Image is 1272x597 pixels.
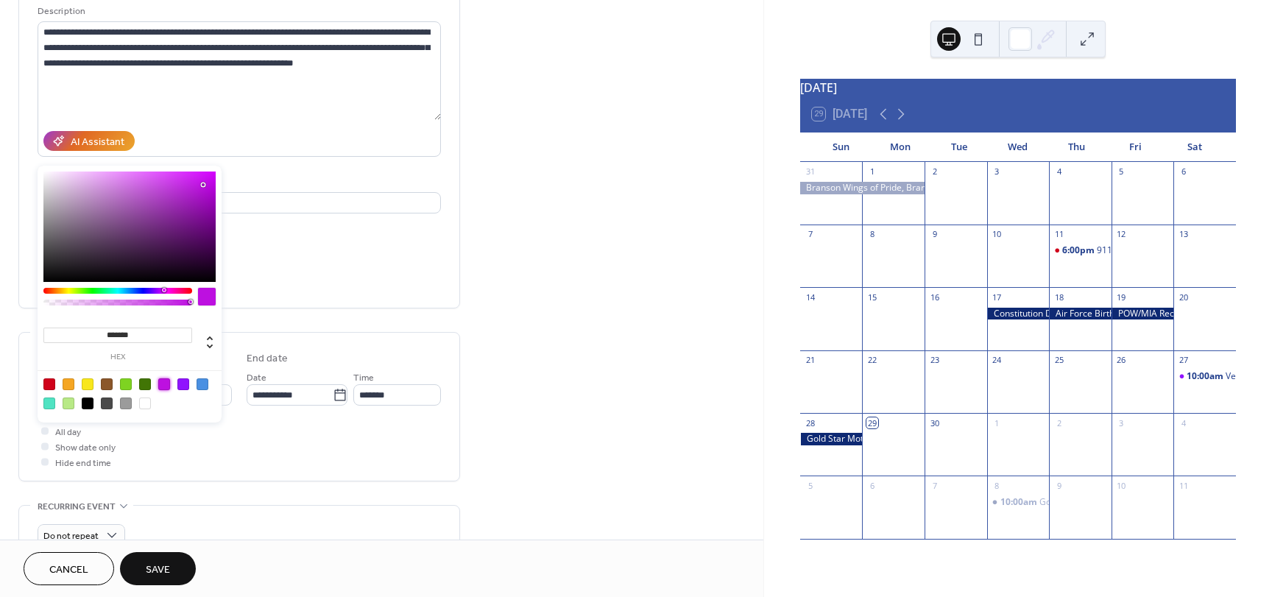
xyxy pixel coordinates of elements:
div: 20 [1178,292,1189,303]
div: Wed [989,133,1047,162]
span: Date [247,370,266,386]
div: 2 [1053,417,1064,428]
div: Location [38,174,438,190]
div: Mon [871,133,930,162]
div: 10 [1116,480,1127,491]
div: 8 [992,480,1003,491]
div: [DATE] [800,79,1236,96]
button: Save [120,552,196,585]
label: hex [43,353,192,361]
div: Veterans Appreciation Day [1173,370,1236,383]
div: #B8E986 [63,398,74,409]
div: 29 [866,417,877,428]
span: Show date only [55,440,116,456]
div: #BD10E0 [158,378,170,390]
div: #417505 [139,378,151,390]
span: 6:00pm [1062,244,1097,257]
div: 25 [1053,355,1064,366]
div: #4A90E2 [197,378,208,390]
div: Description [38,4,438,19]
span: All day [55,425,81,440]
div: 21 [805,355,816,366]
div: 911 Remembrance Ceremony at the Branson Landing [1049,244,1112,257]
div: #9013FE [177,378,189,390]
div: 8 [866,229,877,240]
div: #000000 [82,398,93,409]
div: 7 [805,229,816,240]
div: 3 [992,166,1003,177]
div: 24 [992,355,1003,366]
div: 6 [866,480,877,491]
span: Time [353,370,374,386]
div: 17 [992,292,1003,303]
div: Tue [930,133,989,162]
div: 16 [929,292,940,303]
div: Gold Star Families Marker Dedication [1039,496,1192,509]
div: 9 [929,229,940,240]
div: #F5A623 [63,378,74,390]
div: 28 [805,417,816,428]
div: #D0021B [43,378,55,390]
div: 1 [866,166,877,177]
div: 5 [1116,166,1127,177]
div: 31 [805,166,816,177]
div: 9 [1053,480,1064,491]
div: #4A4A4A [101,398,113,409]
div: #F8E71C [82,378,93,390]
div: 12 [1116,229,1127,240]
div: 4 [1178,417,1189,428]
div: 19 [1116,292,1127,303]
div: 1 [992,417,1003,428]
div: 26 [1116,355,1127,366]
div: Sat [1165,133,1224,162]
div: Gold Star Families Marker Dedication [987,496,1050,509]
div: 3 [1116,417,1127,428]
div: 22 [866,355,877,366]
div: #7ED321 [120,378,132,390]
div: 18 [1053,292,1064,303]
button: Cancel [24,552,114,585]
div: 2 [929,166,940,177]
div: 5 [805,480,816,491]
div: POW/MIA Recognition Day [1112,308,1174,320]
div: Sun [812,133,871,162]
div: 4 [1053,166,1064,177]
div: #9B9B9B [120,398,132,409]
div: 6 [1178,166,1189,177]
div: 30 [929,417,940,428]
div: #50E3C2 [43,398,55,409]
div: 27 [1178,355,1189,366]
div: 13 [1178,229,1189,240]
span: Cancel [49,562,88,578]
div: Fri [1106,133,1165,162]
div: AI Assistant [71,135,124,150]
span: Save [146,562,170,578]
div: 11 [1053,229,1064,240]
span: Do not repeat [43,528,99,545]
div: Gold Star Mothers and Family Day [800,433,863,445]
div: 23 [929,355,940,366]
span: Hide end time [55,456,111,471]
div: 11 [1178,480,1189,491]
div: 14 [805,292,816,303]
div: Thu [1047,133,1106,162]
div: Constitution Day [987,308,1050,320]
div: 7 [929,480,940,491]
div: Branson Wings of Pride, Branson Airport [800,182,925,194]
span: 10:00am [1187,370,1226,383]
span: Recurring event [38,499,116,515]
button: AI Assistant [43,131,135,151]
div: 15 [866,292,877,303]
div: 10 [992,229,1003,240]
div: Air Force Birthday [1049,308,1112,320]
div: #8B572A [101,378,113,390]
div: End date [247,351,288,367]
span: 10:00am [1000,496,1039,509]
div: #FFFFFF [139,398,151,409]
